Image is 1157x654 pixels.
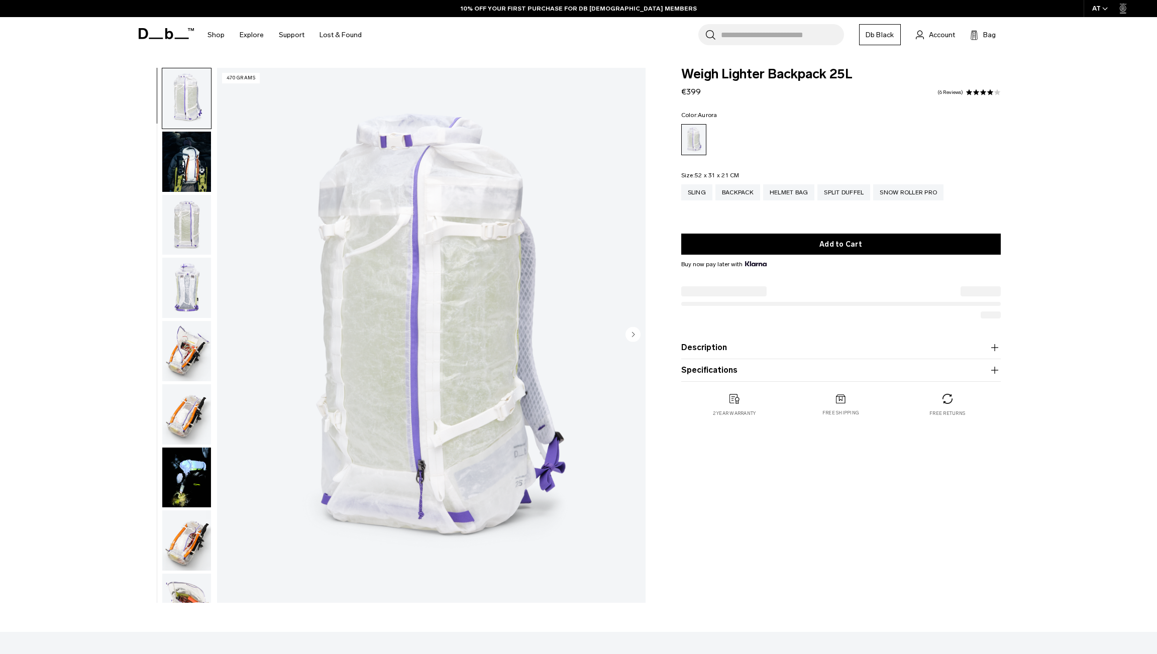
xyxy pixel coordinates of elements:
[162,510,212,571] button: Weigh_Lighter_Backpack_25L_6.png
[162,573,212,634] button: Weigh_Lighter_Backpack_25L_7.png
[970,29,996,41] button: Bag
[217,68,646,603] li: 1 / 18
[681,342,1001,354] button: Description
[681,234,1001,255] button: Add to Cart
[937,90,963,95] a: 6 reviews
[279,17,304,53] a: Support
[162,510,211,571] img: Weigh_Lighter_Backpack_25L_6.png
[162,257,212,318] button: Weigh_Lighter_Backpack_25L_3.png
[222,73,260,83] p: 470 grams
[162,195,211,255] img: Weigh_Lighter_Backpack_25L_2.png
[822,409,859,416] p: Free shipping
[162,258,211,318] img: Weigh_Lighter_Backpack_25L_3.png
[763,184,815,200] a: Helmet Bag
[713,410,756,417] p: 2 year warranty
[916,29,955,41] a: Account
[162,68,211,129] img: Weigh_Lighter_Backpack_25L_1.png
[681,68,1001,81] span: Weigh Lighter Backpack 25L
[929,30,955,40] span: Account
[162,447,212,508] button: Weigh Lighter Backpack 25L Aurora
[625,326,641,344] button: Next slide
[698,112,717,119] span: Aurora
[681,87,701,96] span: €399
[162,384,212,445] button: Weigh_Lighter_Backpack_25L_5.png
[162,574,211,634] img: Weigh_Lighter_Backpack_25L_7.png
[200,17,369,53] nav: Main Navigation
[162,194,212,256] button: Weigh_Lighter_Backpack_25L_2.png
[207,17,225,53] a: Shop
[320,17,362,53] a: Lost & Found
[983,30,996,40] span: Bag
[745,261,767,266] img: {"height" => 20, "alt" => "Klarna"}
[695,172,740,179] span: 52 x 31 x 21 CM
[859,24,901,45] a: Db Black
[162,320,212,382] button: Weigh_Lighter_Backpack_25L_4.png
[929,410,965,417] p: Free returns
[162,132,211,192] img: Weigh_Lighter_Backpack_25L_Lifestyle_new.png
[681,260,767,269] span: Buy now pay later with
[162,321,211,381] img: Weigh_Lighter_Backpack_25L_4.png
[681,124,706,155] a: Aurora
[681,112,717,118] legend: Color:
[817,184,870,200] a: Split Duffel
[681,184,712,200] a: Sling
[162,131,212,192] button: Weigh_Lighter_Backpack_25L_Lifestyle_new.png
[681,172,740,178] legend: Size:
[162,384,211,445] img: Weigh_Lighter_Backpack_25L_5.png
[681,364,1001,376] button: Specifications
[217,68,646,603] img: Weigh_Lighter_Backpack_25L_1.png
[461,4,697,13] a: 10% OFF YOUR FIRST PURCHASE FOR DB [DEMOGRAPHIC_DATA] MEMBERS
[715,184,760,200] a: Backpack
[162,68,212,129] button: Weigh_Lighter_Backpack_25L_1.png
[873,184,943,200] a: Snow Roller Pro
[240,17,264,53] a: Explore
[162,448,211,508] img: Weigh Lighter Backpack 25L Aurora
